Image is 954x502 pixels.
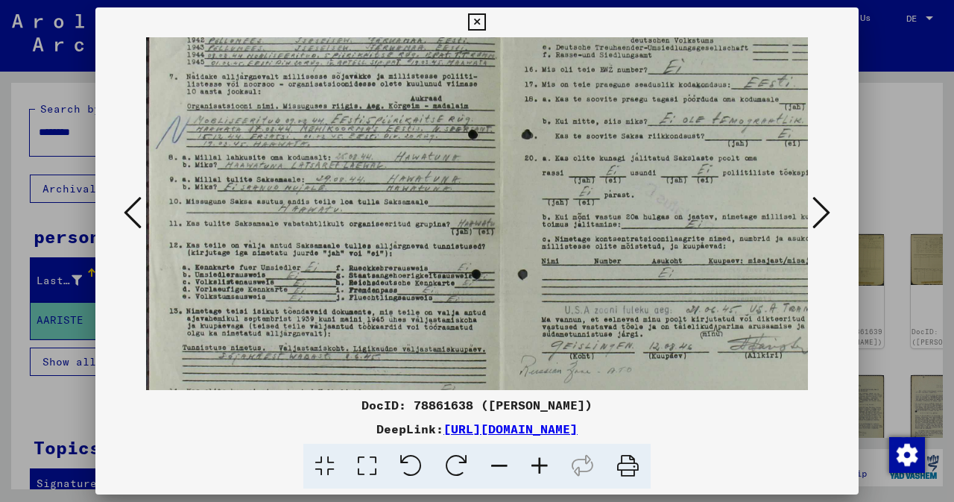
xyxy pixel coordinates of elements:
[888,436,924,472] div: Change consent
[361,398,593,412] font: DocID: 78861638 ([PERSON_NAME])
[376,421,443,436] font: DeepLink:
[889,437,925,473] img: Change consent
[443,421,578,436] a: [URL][DOMAIN_NAME]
